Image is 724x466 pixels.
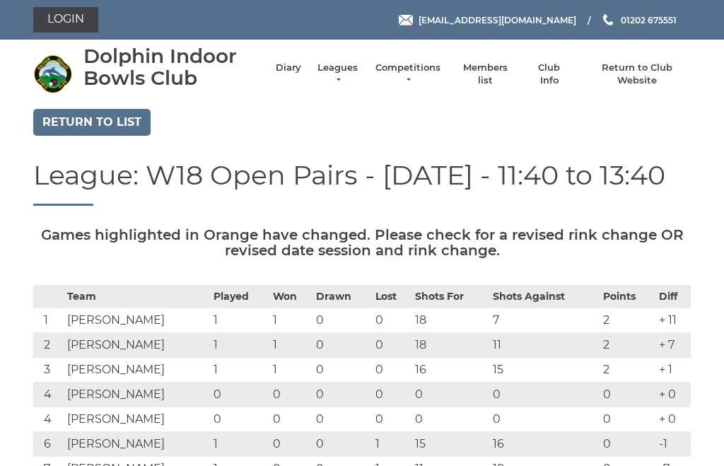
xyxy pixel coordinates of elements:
td: 1 [372,432,411,457]
h1: League: W18 Open Pairs - [DATE] - 11:40 to 13:40 [33,161,691,206]
img: Dolphin Indoor Bowls Club [33,54,72,93]
td: 0 [313,407,372,432]
td: 3 [33,358,64,383]
th: Team [64,286,210,308]
td: 11 [489,333,600,358]
td: 4 [33,407,64,432]
td: 1 [269,308,313,333]
a: Leagues [315,62,360,87]
td: [PERSON_NAME] [64,308,210,333]
td: 18 [411,333,489,358]
td: 0 [372,308,411,333]
th: Won [269,286,313,308]
td: 0 [269,383,313,407]
td: 0 [269,407,313,432]
td: [PERSON_NAME] [64,383,210,407]
td: 0 [313,358,372,383]
th: Diff [655,286,691,308]
a: Phone us 01202 675551 [601,13,677,27]
span: 01202 675551 [621,14,677,25]
img: Phone us [603,14,613,25]
td: [PERSON_NAME] [64,358,210,383]
td: 4 [33,383,64,407]
td: 0 [411,383,489,407]
th: Points [600,286,655,308]
td: 2 [600,308,655,333]
td: + 11 [655,308,691,333]
td: 18 [411,308,489,333]
td: [PERSON_NAME] [64,432,210,457]
td: 0 [210,407,269,432]
td: 0 [600,432,655,457]
td: [PERSON_NAME] [64,407,210,432]
a: Diary [276,62,301,74]
td: 0 [372,383,411,407]
span: [EMAIL_ADDRESS][DOMAIN_NAME] [419,14,576,25]
td: 2 [600,358,655,383]
td: 0 [313,383,372,407]
td: 1 [210,333,269,358]
td: 0 [600,407,655,432]
td: 0 [313,333,372,358]
a: Members list [455,62,514,87]
h5: Games highlighted in Orange have changed. Please check for a revised rink change OR revised date ... [33,227,691,258]
td: 15 [411,432,489,457]
td: 1 [269,333,313,358]
td: 1 [210,308,269,333]
td: 0 [489,383,600,407]
td: 1 [210,432,269,457]
img: Email [399,15,413,25]
a: Competitions [374,62,442,87]
td: 0 [489,407,600,432]
td: [PERSON_NAME] [64,333,210,358]
td: 1 [33,308,64,333]
td: -1 [655,432,691,457]
td: 16 [489,432,600,457]
td: 0 [372,407,411,432]
td: 2 [33,333,64,358]
td: 0 [313,432,372,457]
td: 0 [411,407,489,432]
td: 2 [600,333,655,358]
a: Login [33,7,98,33]
td: 0 [210,383,269,407]
th: Lost [372,286,411,308]
div: Dolphin Indoor Bowls Club [83,45,262,89]
td: 6 [33,432,64,457]
a: Return to list [33,109,151,136]
td: 0 [269,432,313,457]
td: + 1 [655,358,691,383]
td: 16 [411,358,489,383]
th: Shots For [411,286,489,308]
td: 0 [600,383,655,407]
th: Shots Against [489,286,600,308]
td: 0 [372,358,411,383]
td: + 0 [655,407,691,432]
td: 1 [269,358,313,383]
a: Email [EMAIL_ADDRESS][DOMAIN_NAME] [399,13,576,27]
a: Club Info [529,62,570,87]
td: 15 [489,358,600,383]
td: + 0 [655,383,691,407]
th: Drawn [313,286,372,308]
th: Played [210,286,269,308]
td: 0 [313,308,372,333]
td: 1 [210,358,269,383]
a: Return to Club Website [584,62,691,87]
td: + 7 [655,333,691,358]
td: 7 [489,308,600,333]
td: 0 [372,333,411,358]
